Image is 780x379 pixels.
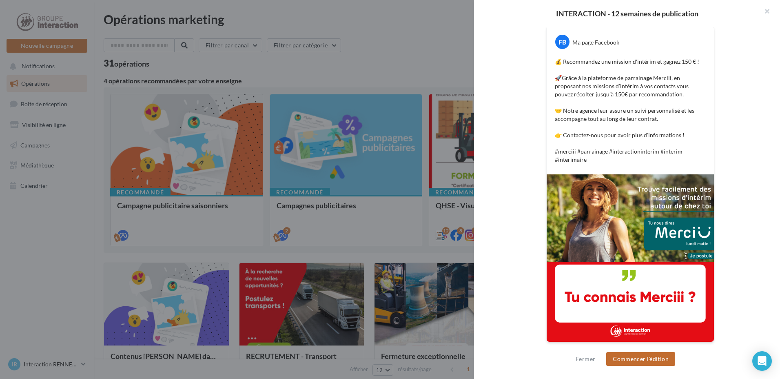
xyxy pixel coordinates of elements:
[555,58,706,164] p: 💰 Recommandez une mission d'intérim et gagnez 150 € ! 🚀Grâce à la plateforme de parrainage Mercii...
[572,354,598,364] button: Fermer
[752,351,772,371] div: Open Intercom Messenger
[546,342,714,353] div: La prévisualisation est non-contractuelle
[555,35,569,49] div: FB
[606,352,675,366] button: Commencer l'édition
[572,38,619,47] div: Ma page Facebook
[487,10,767,17] div: INTERACTION - 12 semaines de publication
